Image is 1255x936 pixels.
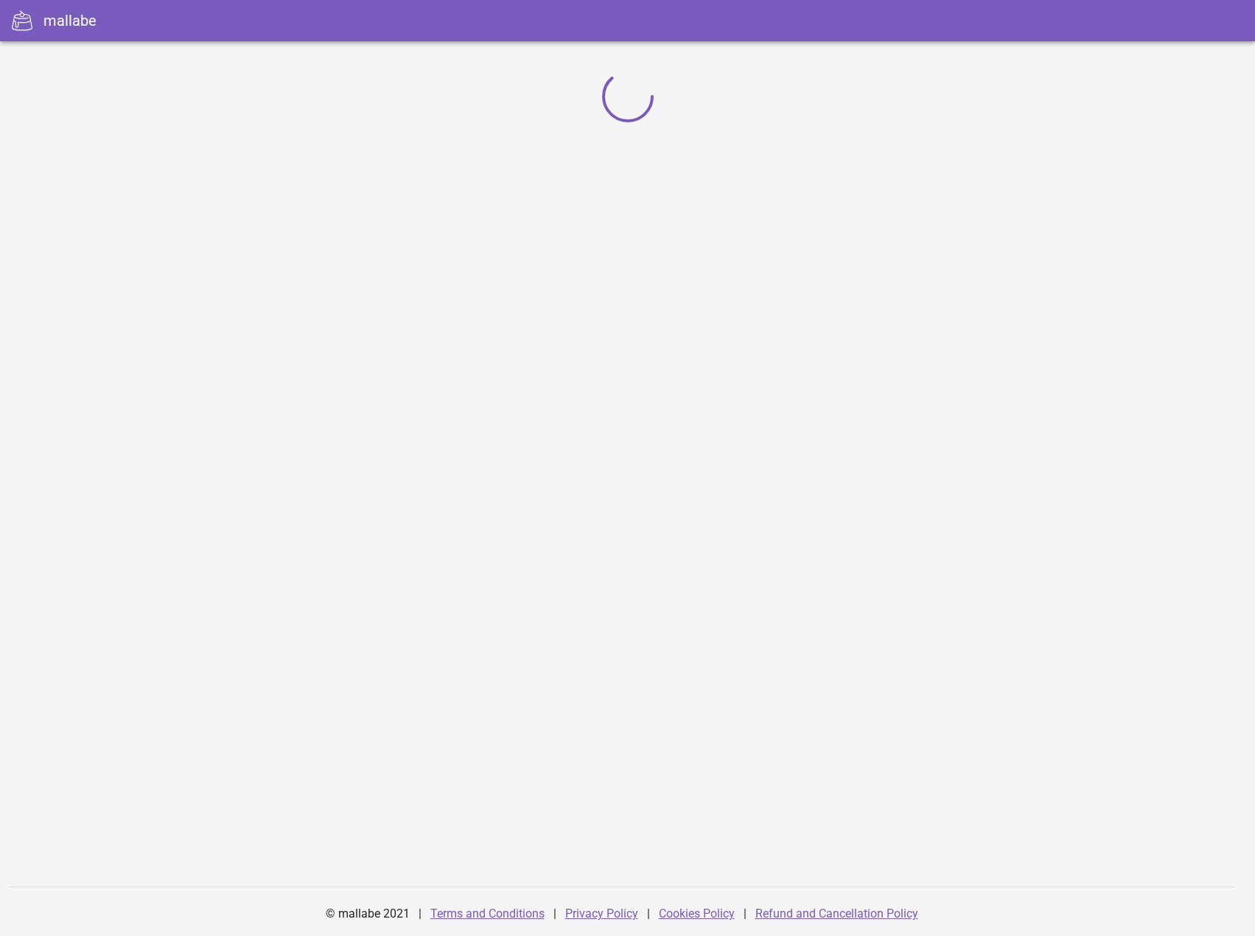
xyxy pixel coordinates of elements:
a: Refund and Cancellation Policy [755,907,918,921]
div: © mallabe 2021 [317,896,419,932]
a: Terms and Conditions [430,907,545,921]
div: mallabe [43,10,97,32]
div: | [744,896,747,932]
a: Cookies Policy [659,907,735,921]
div: | [553,896,556,932]
div: | [419,896,422,932]
a: Privacy Policy [565,907,638,921]
div: | [647,896,650,932]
